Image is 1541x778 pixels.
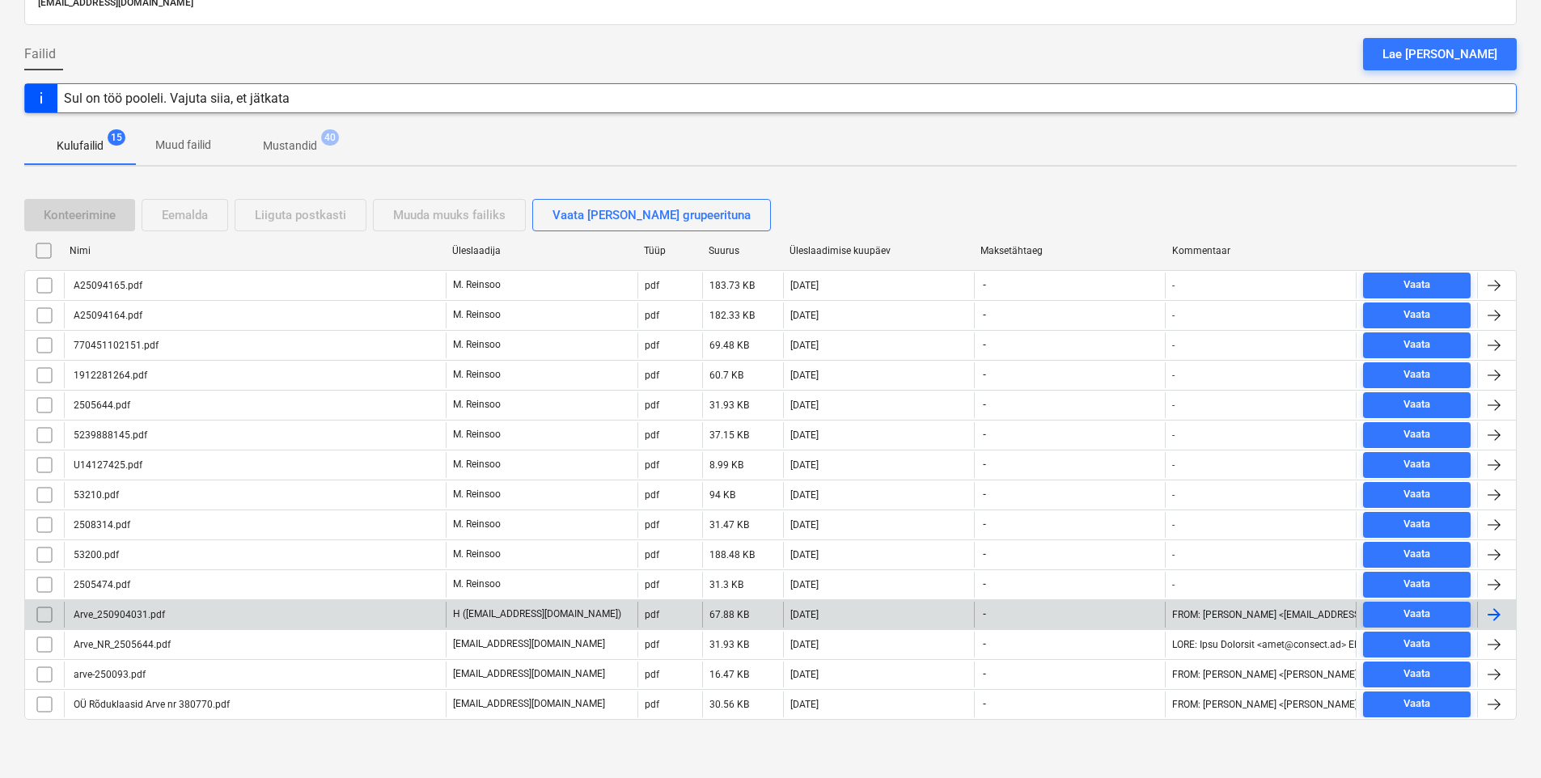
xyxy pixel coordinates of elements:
div: 31.3 KB [709,579,743,590]
div: [DATE] [790,489,819,501]
span: 15 [108,129,125,146]
button: Vaata [1363,662,1471,687]
div: Vaata [1403,306,1430,324]
div: Vaata [1403,695,1430,713]
span: - [981,667,988,681]
button: Vaata [1363,302,1471,328]
span: - [981,637,988,651]
div: [DATE] [790,370,819,381]
div: [DATE] [790,280,819,291]
p: M. Reinsoo [453,338,501,352]
p: M. Reinsoo [453,308,501,322]
p: Muud failid [155,137,211,154]
div: Vaata [1403,575,1430,594]
div: - [1172,400,1175,411]
div: 183.73 KB [709,280,755,291]
p: M. Reinsoo [453,518,501,531]
div: 94 KB [709,489,735,501]
div: U14127425.pdf [71,459,142,471]
div: A25094165.pdf [71,280,142,291]
p: M. Reinsoo [453,398,501,412]
div: pdf [645,340,659,351]
div: pdf [645,310,659,321]
button: Vaata [1363,602,1471,628]
div: 69.48 KB [709,340,749,351]
div: Arve_NR_2505644.pdf [71,639,171,650]
div: - [1172,429,1175,441]
div: OÜ Rõduklaasid Arve nr 380770.pdf [71,699,230,710]
p: M. Reinsoo [453,458,501,471]
p: Mustandid [263,137,317,154]
div: pdf [645,489,659,501]
div: Suurus [709,245,777,256]
p: M. Reinsoo [453,577,501,591]
button: Lae [PERSON_NAME] [1363,38,1517,70]
div: Vaata [1403,635,1430,653]
div: Nimi [70,245,439,256]
div: 53210.pdf [71,489,119,501]
div: [DATE] [790,429,819,441]
div: - [1172,519,1175,531]
div: 16.47 KB [709,669,749,680]
span: - [981,338,988,352]
div: 182.33 KB [709,310,755,321]
div: pdf [645,699,659,710]
div: pdf [645,549,659,560]
div: Kommentaar [1172,245,1351,256]
span: - [981,607,988,621]
div: Vaata [1403,276,1430,294]
div: 53200.pdf [71,549,119,560]
div: Vaata [1403,366,1430,384]
div: - [1172,549,1175,560]
div: [DATE] [790,549,819,560]
div: Vaata [PERSON_NAME] grupeerituna [552,205,751,226]
p: M. Reinsoo [453,278,501,292]
div: arve-250093.pdf [71,669,146,680]
div: Chat Widget [1460,700,1541,778]
div: Vaata [1403,485,1430,504]
span: - [981,488,988,501]
p: M. Reinsoo [453,548,501,561]
span: - [981,577,988,591]
button: Vaata [1363,452,1471,478]
div: Maksetähtaeg [980,245,1159,256]
span: Failid [24,44,56,64]
div: [DATE] [790,669,819,680]
div: Vaata [1403,545,1430,564]
span: - [981,308,988,322]
div: pdf [645,609,659,620]
div: pdf [645,639,659,650]
div: pdf [645,579,659,590]
button: Vaata [1363,572,1471,598]
div: [DATE] [790,609,819,620]
div: 5239888145.pdf [71,429,147,441]
div: 2505474.pdf [71,579,130,590]
button: Vaata [1363,512,1471,538]
p: [EMAIL_ADDRESS][DOMAIN_NAME] [453,697,605,711]
button: Vaata [1363,422,1471,448]
button: Vaata [1363,632,1471,657]
div: 37.15 KB [709,429,749,441]
div: [DATE] [790,639,819,650]
button: Vaata [1363,362,1471,388]
button: Vaata [1363,273,1471,298]
span: - [981,518,988,531]
button: Vaata [1363,691,1471,717]
div: [DATE] [790,459,819,471]
button: Vaata [1363,542,1471,568]
p: H ([EMAIL_ADDRESS][DOMAIN_NAME]) [453,607,621,621]
div: Vaata [1403,425,1430,444]
div: Vaata [1403,665,1430,683]
button: Vaata [PERSON_NAME] grupeerituna [532,199,771,231]
div: Üleslaadimise kuupäev [790,245,968,256]
div: pdf [645,669,659,680]
div: Vaata [1403,395,1430,414]
div: pdf [645,370,659,381]
div: Lae [PERSON_NAME] [1382,44,1497,65]
div: A25094164.pdf [71,310,142,321]
div: - [1172,340,1175,351]
div: [DATE] [790,310,819,321]
div: [DATE] [790,340,819,351]
p: M. Reinsoo [453,428,501,442]
div: 2505644.pdf [71,400,130,411]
